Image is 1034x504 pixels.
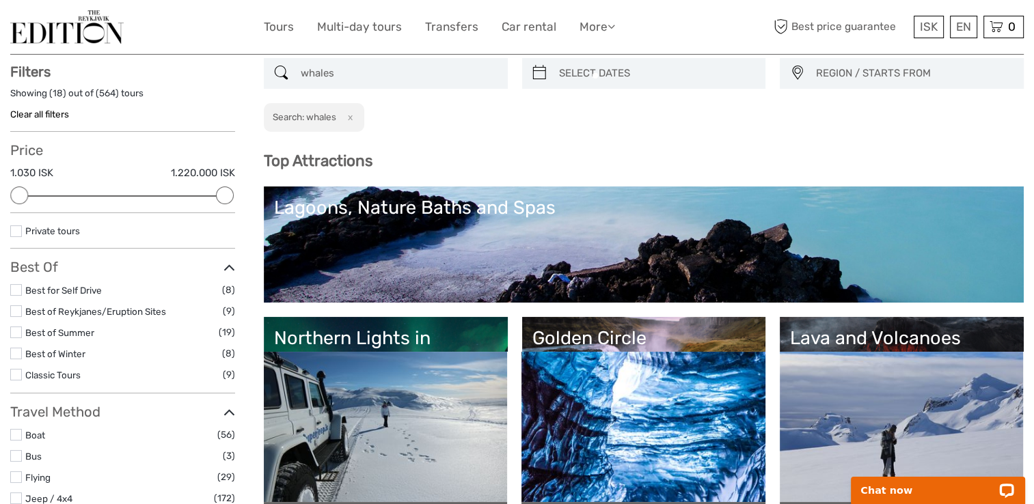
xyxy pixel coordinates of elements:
[502,17,556,37] a: Car rental
[264,17,294,37] a: Tours
[10,64,51,80] strong: Filters
[770,16,910,38] span: Best price guarantee
[425,17,478,37] a: Transfers
[25,493,72,504] a: Jeep / 4x4
[920,20,938,33] span: ISK
[25,306,166,317] a: Best of Reykjanes/Eruption Sites
[274,327,498,423] a: Northern Lights in [GEOGRAPHIC_DATA]
[317,17,402,37] a: Multi-day tours
[25,285,102,296] a: Best for Self Drive
[580,17,615,37] a: More
[554,61,759,85] input: SELECT DATES
[810,62,1017,85] button: REGION / STARTS FROM
[222,346,235,361] span: (8)
[222,282,235,298] span: (8)
[25,451,42,462] a: Bus
[10,10,124,44] img: The Reykjavík Edition
[10,109,69,120] a: Clear all filters
[53,87,63,100] label: 18
[25,472,51,483] a: Flying
[10,166,53,180] label: 1.030 ISK
[25,327,94,338] a: Best of Summer
[25,348,85,359] a: Best of Winter
[10,87,235,108] div: Showing ( ) out of ( ) tours
[10,404,235,420] h3: Travel Method
[274,197,1013,219] div: Lagoons, Nature Baths and Spas
[338,110,357,124] button: x
[25,430,45,440] a: Boat
[25,225,80,236] a: Private tours
[790,327,1013,349] div: Lava and Volcanoes
[274,327,498,372] div: Northern Lights in [GEOGRAPHIC_DATA]
[10,142,235,158] h3: Price
[171,166,235,180] label: 1.220.000 ISK
[273,111,336,122] h2: Search: whales
[217,427,235,443] span: (56)
[790,327,1013,423] a: Lava and Volcanoes
[264,152,372,170] b: Top Attractions
[274,197,1013,292] a: Lagoons, Nature Baths and Spas
[532,327,756,349] div: Golden Circle
[99,87,115,100] label: 564
[10,259,235,275] h3: Best Of
[217,469,235,485] span: (29)
[532,327,756,423] a: Golden Circle
[295,61,501,85] input: SEARCH
[223,303,235,319] span: (9)
[223,448,235,464] span: (3)
[223,367,235,382] span: (9)
[842,461,1034,504] iframe: LiveChat chat widget
[25,369,81,380] a: Classic Tours
[950,16,977,38] div: EN
[219,324,235,340] span: (19)
[1006,20,1018,33] span: 0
